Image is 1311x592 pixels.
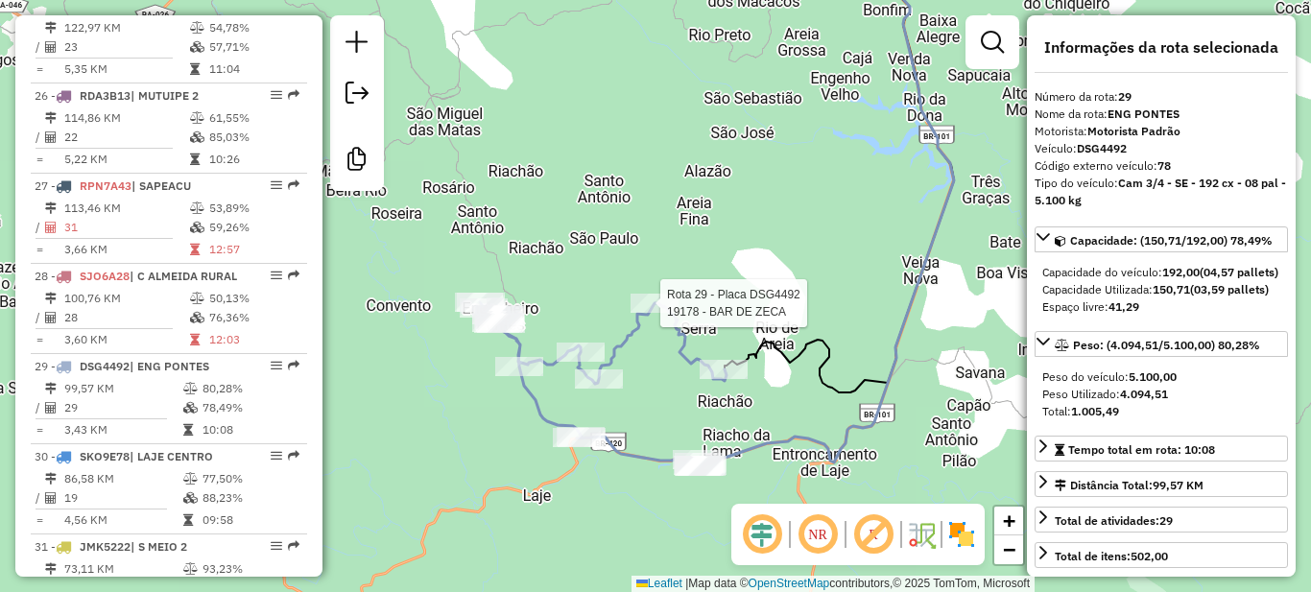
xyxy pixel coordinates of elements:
[1120,387,1168,401] strong: 4.094,51
[685,577,688,590] span: |
[271,360,282,371] em: Opções
[35,539,187,554] span: 31 -
[35,88,199,103] span: 26 -
[1042,264,1280,281] div: Capacidade do veículo:
[1035,123,1288,140] div: Motorista:
[1035,106,1288,123] div: Nome da rota:
[288,270,299,281] em: Rota exportada
[190,222,204,233] i: % de utilização da cubagem
[45,312,57,323] i: Total de Atividades
[190,63,200,75] i: Tempo total em rota
[1035,436,1288,462] a: Tempo total em rota: 10:08
[946,519,977,550] img: Exibir/Ocultar setores
[208,59,299,79] td: 11:04
[130,449,213,463] span: | LAJE CENTRO
[80,449,130,463] span: SKO9E78
[35,240,44,259] td: =
[183,383,198,394] i: % de utilização do peso
[190,22,204,34] i: % de utilização do peso
[271,540,282,552] em: Opções
[1035,256,1288,323] div: Capacidade: (150,71/192,00) 78,49%
[35,128,44,147] td: /
[190,131,204,143] i: % de utilização da cubagem
[63,108,189,128] td: 114,86 KM
[208,199,299,218] td: 53,89%
[45,492,57,504] i: Total de Atividades
[1055,513,1173,528] span: Total de atividades:
[1162,265,1200,279] strong: 192,00
[63,559,182,579] td: 73,11 KM
[1042,298,1280,316] div: Espaço livre:
[1035,176,1286,207] strong: Cam 3/4 - SE - 192 cx - 08 pal - 5.100 kg
[1035,88,1288,106] div: Número da rota:
[183,473,198,485] i: % de utilização do peso
[190,312,204,323] i: % de utilização da cubagem
[208,308,299,327] td: 76,36%
[63,330,189,349] td: 3,60 KM
[906,519,937,550] img: Fluxo de ruas
[1077,141,1127,155] strong: DSG4492
[202,469,298,488] td: 77,50%
[994,535,1023,564] a: Zoom out
[1035,361,1288,428] div: Peso: (4.094,51/5.100,00) 80,28%
[63,18,189,37] td: 122,97 KM
[208,37,299,57] td: 57,71%
[45,402,57,414] i: Total de Atividades
[1003,509,1015,533] span: +
[271,450,282,462] em: Opções
[973,23,1012,61] a: Exibir filtros
[208,128,299,147] td: 85,03%
[45,293,57,304] i: Distância Total
[994,507,1023,535] a: Zoom in
[1129,369,1177,384] strong: 5.100,00
[1035,226,1288,252] a: Capacidade: (150,71/192,00) 78,49%
[80,178,131,193] span: RPN7A43
[1035,542,1288,568] a: Total de itens:502,00
[338,74,376,117] a: Exportar sessão
[80,269,130,283] span: SJO6A28
[1118,89,1132,104] strong: 29
[795,511,841,557] span: Ocultar NR
[63,308,189,327] td: 28
[63,240,189,259] td: 3,66 KM
[1042,403,1280,420] div: Total:
[45,563,57,575] i: Distância Total
[208,150,299,169] td: 10:26
[1035,507,1288,533] a: Total de atividades:29
[288,450,299,462] em: Rota exportada
[1042,369,1177,384] span: Peso do veículo:
[288,89,299,101] em: Rota exportada
[80,88,131,103] span: RDA3B13
[288,179,299,191] em: Rota exportada
[63,488,182,508] td: 19
[1108,107,1180,121] strong: ENG PONTES
[271,270,282,281] em: Opções
[45,112,57,124] i: Distância Total
[63,218,189,237] td: 31
[63,420,182,439] td: 3,43 KM
[1035,331,1288,357] a: Peso: (4.094,51/5.100,00) 80,28%
[208,18,299,37] td: 54,78%
[1035,471,1288,497] a: Distância Total:99,57 KM
[190,112,204,124] i: % de utilização do peso
[35,330,44,349] td: =
[202,379,298,398] td: 80,28%
[63,59,189,79] td: 5,35 KM
[45,202,57,214] i: Distância Total
[1157,158,1171,173] strong: 78
[1055,477,1204,494] div: Distância Total:
[45,383,57,394] i: Distância Total
[202,488,298,508] td: 88,23%
[190,293,204,304] i: % de utilização do peso
[1159,513,1173,528] strong: 29
[131,88,199,103] span: | MUTUIPE 2
[1153,478,1204,492] span: 99,57 KM
[1200,265,1278,279] strong: (04,57 pallets)
[35,510,44,530] td: =
[35,269,237,283] span: 28 -
[63,469,182,488] td: 86,58 KM
[80,359,130,373] span: DSG4492
[35,398,44,417] td: /
[45,473,57,485] i: Distância Total
[45,222,57,233] i: Total de Atividades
